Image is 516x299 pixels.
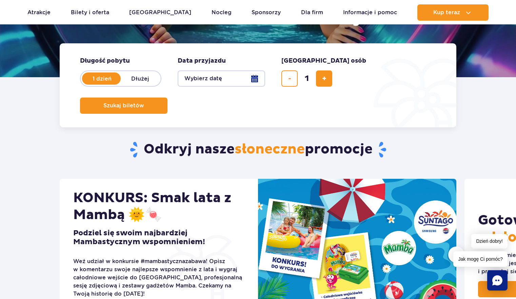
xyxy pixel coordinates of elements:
[178,70,265,87] button: Wybierz datę
[60,141,457,158] h2: Odkryj nasze promocje
[235,141,305,158] span: słoneczne
[252,4,281,21] a: Sponsorzy
[299,70,315,87] input: liczba biletów
[73,229,244,247] h3: Podziel się swoim najbardziej Mambastycznym wspomnieniem!
[73,190,244,223] h2: KONKURS: Smak lata z Mambą 🌞🍬
[487,270,508,291] div: Chat
[73,257,244,298] div: Weź udział w konkursie #mambastycznazabawa! Opisz w komentarzu swoje najlepsze wspomnienie z lata...
[212,4,232,21] a: Nocleg
[417,4,489,21] button: Kup teraz
[83,71,121,86] label: 1 dzień
[80,57,130,65] span: Długość pobytu
[60,43,456,127] form: Planowanie wizyty w Park of Poland
[103,103,144,109] span: Szukaj biletów
[71,4,109,21] a: Bilety i oferta
[27,4,51,21] a: Atrakcje
[453,251,508,267] span: Jak mogę Ci pomóc?
[471,234,508,249] span: Dzień dobry!
[433,9,460,16] span: Kup teraz
[448,247,464,263] div: Następny slajd
[316,70,332,87] button: dodaj bilet
[178,57,226,65] span: Data przyjazdu
[121,71,159,86] label: Dłużej
[301,4,323,21] a: Dla firm
[80,98,167,114] button: Szukaj biletów
[343,4,397,21] a: Informacje i pomoc
[129,4,191,21] a: [GEOGRAPHIC_DATA]
[281,57,366,65] span: [GEOGRAPHIC_DATA] osób
[281,70,298,87] button: usuń bilet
